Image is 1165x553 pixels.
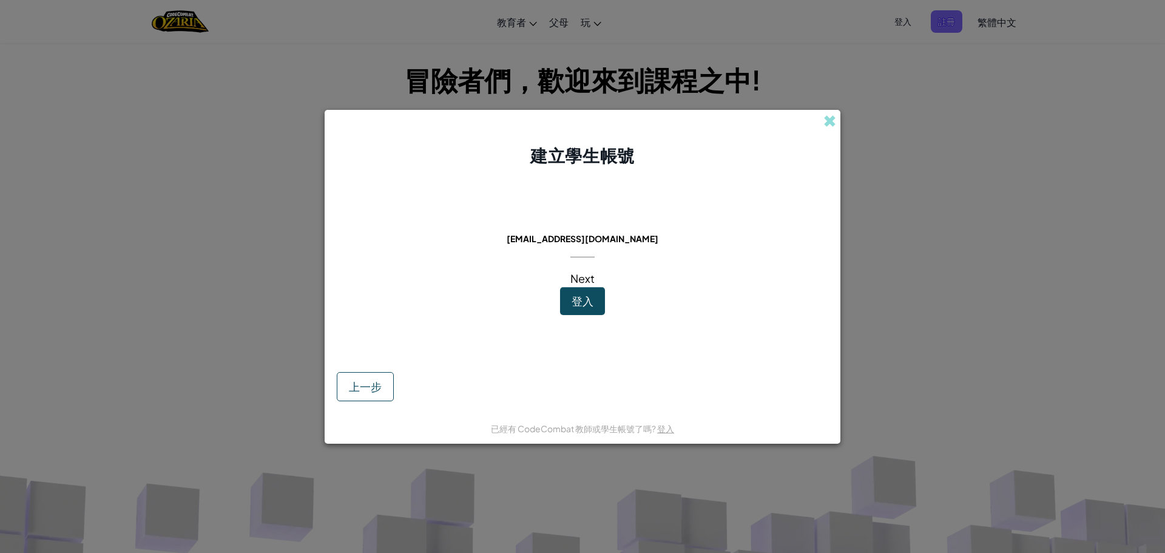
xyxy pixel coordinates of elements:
[530,144,634,166] span: 建立學生帳號
[337,372,394,401] button: 上一步
[507,233,658,244] span: [EMAIL_ADDRESS][DOMAIN_NAME]
[657,423,674,434] a: 登入
[560,287,605,315] button: 登入
[570,271,595,285] span: Next
[491,423,657,434] span: 已經有 CodeCombat 教師或學生帳號了嗎?
[504,216,661,230] span: 此email帳號已經被使用過了：
[572,294,593,308] span: 登入
[349,379,382,393] span: 上一步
